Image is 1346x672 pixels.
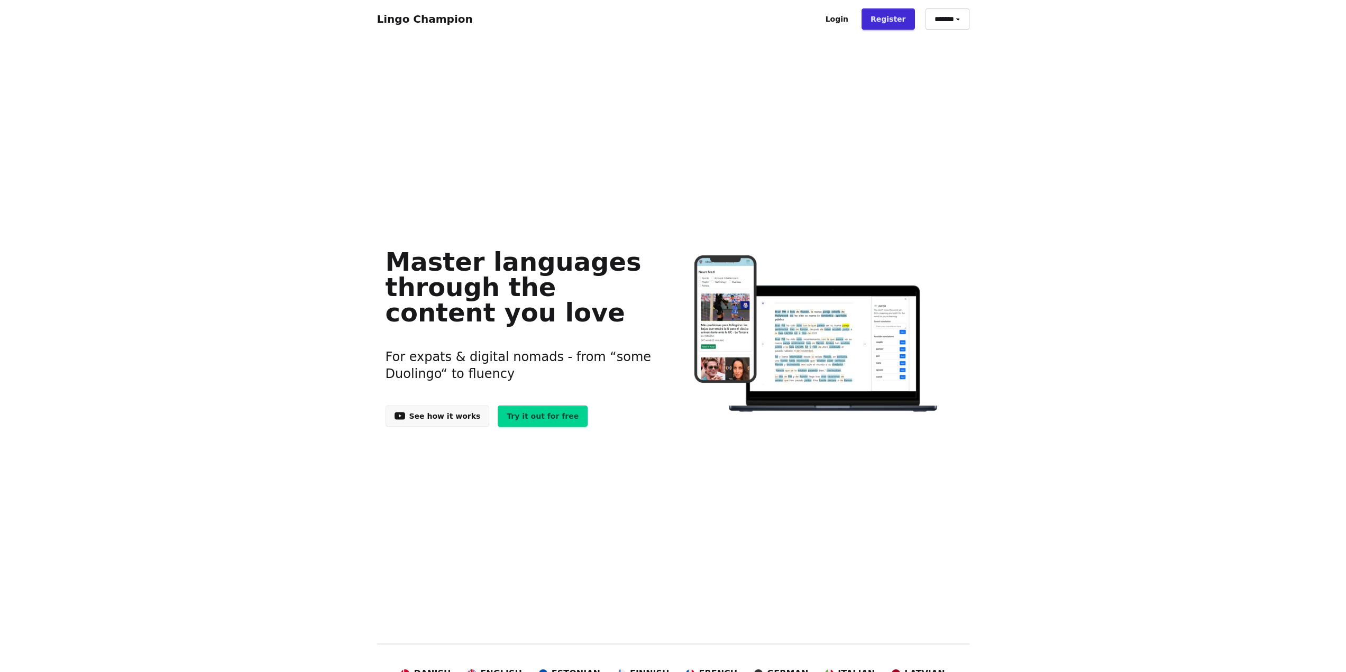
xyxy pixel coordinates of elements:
a: See how it works [386,406,490,427]
a: Try it out for free [498,406,588,427]
a: Lingo Champion [377,13,473,25]
a: Login [817,8,857,30]
h1: Master languages through the content you love [386,249,657,325]
img: Learn languages online [673,255,960,413]
a: Register [862,8,915,30]
h3: For expats & digital nomads - from “some Duolingo“ to fluency [386,336,657,395]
